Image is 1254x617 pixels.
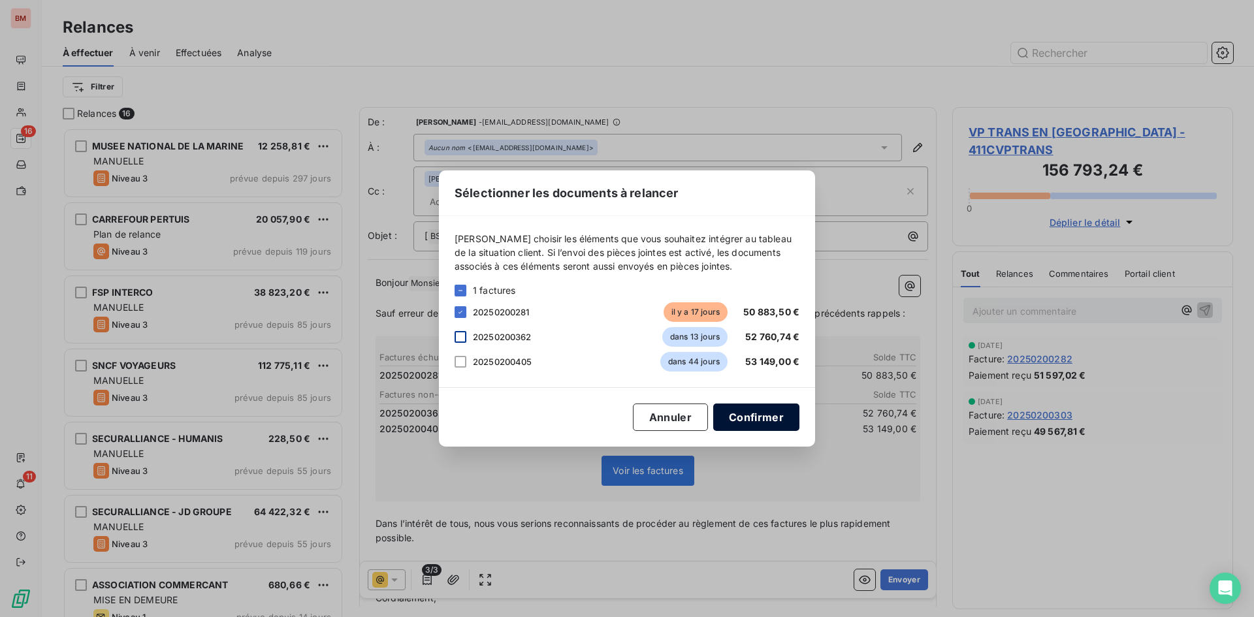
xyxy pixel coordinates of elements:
[743,306,799,317] span: 50 883,50 €
[473,332,532,342] span: 20250200362
[1210,573,1241,604] div: Open Intercom Messenger
[473,307,530,317] span: 20250200281
[455,232,799,273] span: [PERSON_NAME] choisir les éléments que vous souhaitez intégrer au tableau de la situation client....
[473,283,516,297] span: 1 factures
[664,302,728,322] span: il y a 17 jours
[713,403,799,431] button: Confirmer
[745,331,799,342] span: 52 760,74 €
[745,356,799,367] span: 53 149,00 €
[662,327,728,347] span: dans 13 jours
[473,356,532,367] span: 20250200405
[660,352,728,372] span: dans 44 jours
[633,403,708,431] button: Annuler
[455,184,679,202] span: Sélectionner les documents à relancer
